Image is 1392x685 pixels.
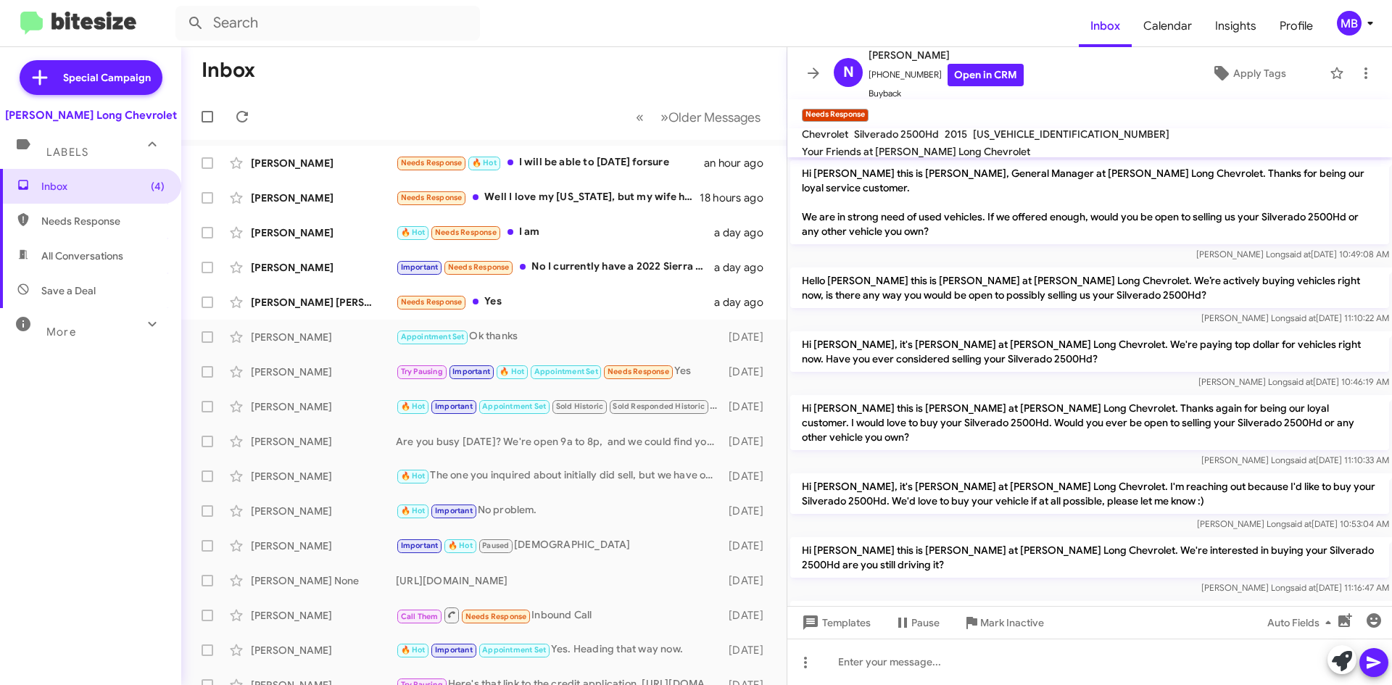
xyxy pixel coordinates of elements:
span: All Conversations [41,249,123,263]
span: Needs Response [465,612,527,621]
span: [PERSON_NAME] Long [DATE] 10:53:04 AM [1197,518,1389,529]
div: MB [1337,11,1362,36]
div: [DATE] [721,539,775,553]
div: [PERSON_NAME] [251,365,396,379]
span: Important [401,262,439,272]
span: Appointment Set [482,645,546,655]
p: Hi [PERSON_NAME] this is [PERSON_NAME] at [PERSON_NAME] Long Chevrolet. We're interested in buyin... [790,537,1389,578]
span: Needs Response [401,158,463,167]
div: [URL][DOMAIN_NAME] [396,573,721,588]
div: [PERSON_NAME] Long Chevrolet [5,108,177,123]
button: Templates [787,610,882,636]
span: Appointment Set [482,402,546,411]
span: More [46,325,76,339]
div: [DATE] [721,365,775,379]
span: Older Messages [668,109,761,125]
div: [DATE] [721,608,775,623]
span: [PERSON_NAME] Long [DATE] 11:10:22 AM [1201,312,1389,323]
span: Important [401,541,439,550]
span: said at [1286,518,1312,529]
span: Auto Fields [1267,610,1337,636]
div: No problem. [396,502,721,519]
span: said at [1290,454,1316,465]
div: The one you inquired about initially did sell, but we have other options, so here's more info: [U... [396,468,721,484]
span: Needs Response [448,262,510,272]
span: Needs Response [401,297,463,307]
span: Call Them [401,612,439,621]
div: Yes [396,294,714,310]
p: Hello [PERSON_NAME] this is [PERSON_NAME] at [PERSON_NAME] Long Chevrolet. We’re actively buying ... [790,267,1389,308]
span: Sold Responded Historic [613,402,705,411]
a: Profile [1268,5,1325,47]
span: said at [1288,376,1313,387]
div: [PERSON_NAME] [251,608,396,623]
input: Search [175,6,480,41]
span: Mark Inactive [980,610,1044,636]
span: Needs Response [41,214,165,228]
div: [PERSON_NAME] [251,643,396,657]
span: (4) [151,179,165,194]
span: Sold Historic [556,402,604,411]
div: [DATE] [721,643,775,657]
span: Your Friends at [PERSON_NAME] Long Chevrolet [802,145,1030,158]
span: Needs Response [608,367,669,376]
div: [DATE] [721,573,775,588]
span: Appointment Set [401,332,465,341]
span: 🔥 Hot [401,506,426,515]
div: Yes [396,363,721,380]
span: [PERSON_NAME] Long [DATE] 10:46:19 AM [1198,376,1389,387]
small: Needs Response [802,109,869,122]
button: Previous [627,102,652,132]
span: 2015 [945,128,967,141]
div: a day ago [714,295,775,310]
span: Needs Response [435,228,497,237]
h1: Inbox [202,59,255,82]
span: Inbox [41,179,165,194]
span: Insights [1203,5,1268,47]
div: [PERSON_NAME] [251,539,396,553]
button: Pause [882,610,951,636]
p: Hi [PERSON_NAME], it's [PERSON_NAME] at [PERSON_NAME] Long Chevrolet. We're paying top dollar for... [790,331,1389,372]
div: [DATE] [721,504,775,518]
div: Yes. Heading that way now. [396,642,721,658]
span: N [843,61,854,84]
span: « [636,108,644,126]
div: [PERSON_NAME] None [251,573,396,588]
span: [PHONE_NUMBER] [869,64,1024,86]
span: Important [435,402,473,411]
span: Labels [46,146,88,159]
div: [PERSON_NAME] [251,399,396,414]
span: Paused [482,541,509,550]
p: Hi [PERSON_NAME] this is [PERSON_NAME] at [PERSON_NAME] Long Chevrolet. Thanks again for being ou... [790,395,1389,450]
div: [PERSON_NAME] [251,469,396,483]
span: Chevrolet [802,128,848,141]
span: Buyback [869,86,1024,101]
span: Pause [911,610,940,636]
div: [PERSON_NAME] [251,225,396,240]
span: Important [435,645,473,655]
span: said at [1285,249,1311,260]
div: [DATE] [721,469,775,483]
a: Special Campaign [20,60,162,95]
button: Mark Inactive [951,610,1056,636]
span: [PERSON_NAME] [869,46,1024,64]
nav: Page navigation example [628,102,769,132]
span: 🔥 Hot [401,645,426,655]
div: I will be able to [DATE] forsure [396,154,704,171]
span: Apply Tags [1233,60,1286,86]
a: Calendar [1132,5,1203,47]
span: said at [1290,582,1316,593]
div: Well I love my [US_STATE], but my wife has a 2023 Buick Envision Avenir with 58k miles she might ... [396,189,700,206]
div: Ok thanks [396,328,721,345]
span: 🔥 Hot [401,228,426,237]
span: » [660,108,668,126]
div: I am [396,224,714,241]
div: a day ago [714,225,775,240]
a: Inbox [1079,5,1132,47]
span: 🔥 Hot [401,402,426,411]
div: [PERSON_NAME] quick reminder of our appointment [DATE][DATE] 3:30 PM. Please reply C to confirm o... [396,398,721,415]
button: Apply Tags [1174,60,1322,86]
span: [PERSON_NAME] Long [DATE] 10:49:08 AM [1196,249,1389,260]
